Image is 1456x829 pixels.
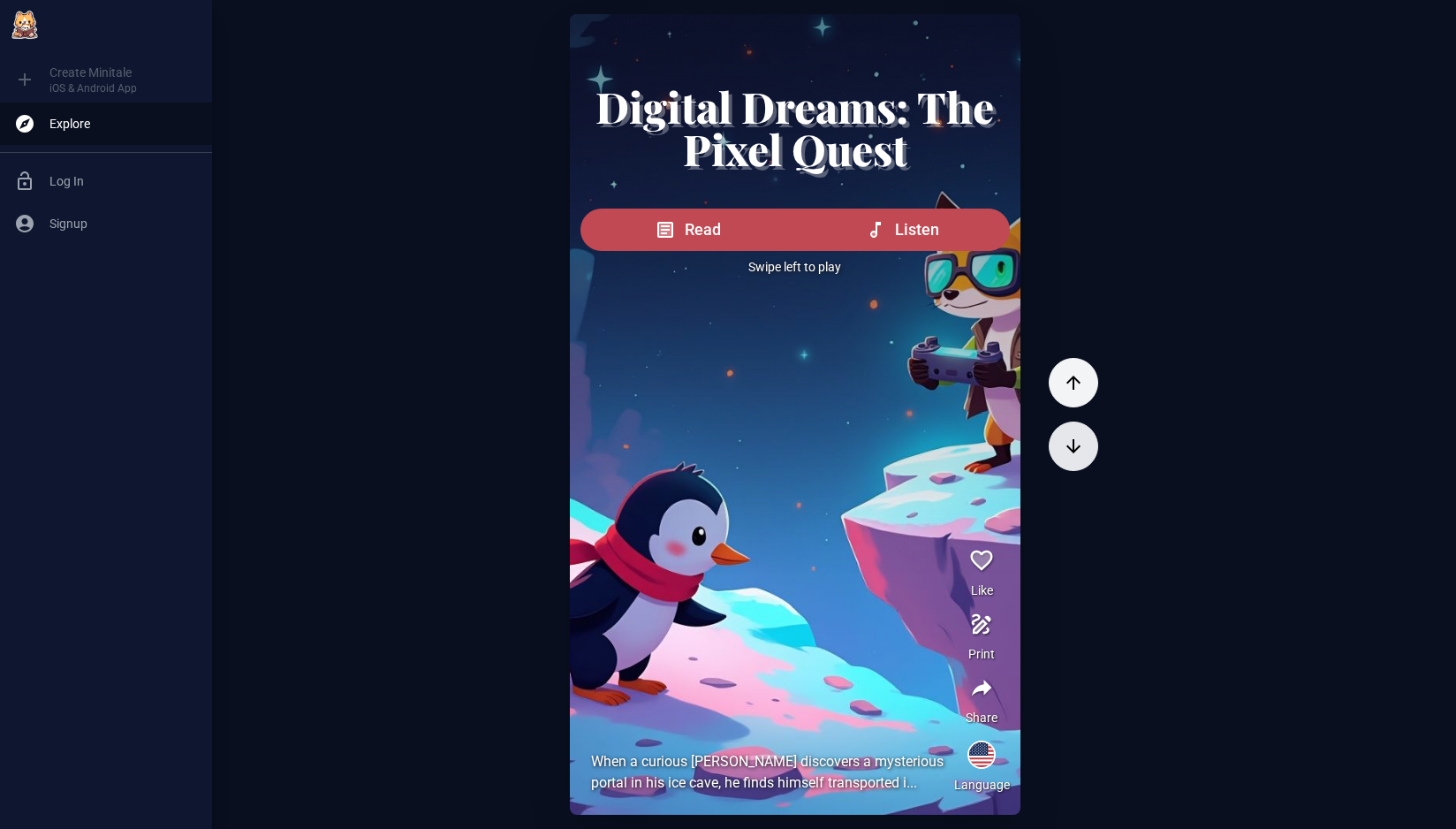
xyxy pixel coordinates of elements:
h1: Digital Dreams: The Pixel Quest [580,85,1010,170]
p: Share [966,709,997,726]
p: Language [954,776,1010,794]
span: Listen [895,217,939,242]
div: When a curious [PERSON_NAME] discovers a mysterious portal in his ice cave, he finds himself tran... [591,751,950,794]
button: Read [580,209,795,251]
p: Like [971,582,993,599]
p: Print [968,645,995,663]
button: Listen [794,209,1010,251]
span: Read [686,217,722,242]
span: Signup [49,215,198,232]
p: Swipe left to play [580,258,1010,276]
img: Minitale [7,7,42,42]
span: Log In [49,172,198,190]
span: Explore [49,115,198,133]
